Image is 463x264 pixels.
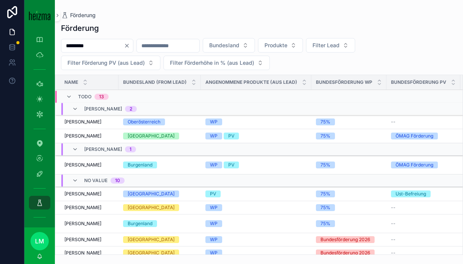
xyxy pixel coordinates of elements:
[391,190,456,197] a: Ust-Befreiung
[64,119,114,125] a: [PERSON_NAME]
[205,162,307,168] a: WPPV
[64,237,101,243] span: [PERSON_NAME]
[210,204,218,211] div: WP
[391,119,456,125] a: --
[84,178,107,184] span: No value
[210,190,216,197] div: PV
[64,191,101,197] span: [PERSON_NAME]
[258,38,303,53] button: Select Button
[61,11,96,19] a: Förderung
[128,220,152,227] div: Burgenland
[391,237,456,243] a: --
[64,162,114,168] a: [PERSON_NAME]
[64,205,114,211] a: [PERSON_NAME]
[316,220,382,227] a: 75%
[84,146,122,152] span: [PERSON_NAME]
[128,250,175,256] div: [GEOGRAPHIC_DATA]
[391,221,456,227] a: --
[123,250,196,256] a: [GEOGRAPHIC_DATA]
[205,204,307,211] a: WP
[205,220,307,227] a: WP
[29,10,50,20] img: App logo
[123,162,196,168] a: Burgenland
[64,221,114,227] a: [PERSON_NAME]
[205,190,307,197] a: PV
[123,190,196,197] a: [GEOGRAPHIC_DATA]
[64,237,114,243] a: [PERSON_NAME]
[64,250,114,256] a: [PERSON_NAME]
[391,79,446,85] span: Bundesförderung PV
[123,236,196,243] a: [GEOGRAPHIC_DATA]
[391,205,456,211] a: --
[316,118,382,125] a: 75%
[316,250,382,256] a: Bundesförderung 2026
[210,220,218,227] div: WP
[391,205,396,211] span: --
[205,79,297,85] span: Angenommene Produkte (aus Lead)
[391,250,396,256] span: --
[209,42,239,49] span: Bundesland
[67,59,145,67] span: Filter Förderung PV (aus Lead)
[124,43,133,49] button: Clear
[391,133,456,139] a: ÖMAG Förderung
[64,191,114,197] a: [PERSON_NAME]
[163,56,270,70] button: Select Button
[84,106,122,112] span: [PERSON_NAME]
[123,79,187,85] span: Bundesland (from Lead)
[128,204,175,211] div: [GEOGRAPHIC_DATA]
[24,30,55,227] div: scrollable content
[396,190,426,197] div: Ust-Befreiung
[316,162,382,168] a: 75%
[70,11,96,19] span: Förderung
[320,250,370,256] div: Bundesförderung 2026
[123,220,196,227] a: Burgenland
[316,79,372,85] span: Bundesförderung WP
[61,56,160,70] button: Select Button
[210,250,218,256] div: WP
[391,221,396,227] span: --
[128,190,175,197] div: [GEOGRAPHIC_DATA]
[170,59,254,67] span: Filter Förderhöhe in % (aus Lead)
[320,190,330,197] div: 75%
[320,236,370,243] div: Bundesförderung 2026
[306,38,355,53] button: Select Button
[64,221,101,227] span: [PERSON_NAME]
[316,190,382,197] a: 75%
[78,94,91,100] span: TODO
[115,178,120,184] div: 10
[210,162,218,168] div: WP
[99,94,104,100] div: 13
[123,204,196,211] a: [GEOGRAPHIC_DATA]
[64,119,101,125] span: [PERSON_NAME]
[205,118,307,125] a: WP
[64,250,101,256] span: [PERSON_NAME]
[130,106,132,112] div: 2
[391,162,456,168] a: ÖMAG Förderung
[128,133,175,139] div: [GEOGRAPHIC_DATA]
[316,236,382,243] a: Bundesförderung 2026
[61,23,99,34] h1: Förderung
[210,118,218,125] div: WP
[123,118,196,125] a: Oberösterreich
[320,133,330,139] div: 75%
[130,146,131,152] div: 1
[64,205,101,211] span: [PERSON_NAME]
[210,236,218,243] div: WP
[64,133,101,139] span: [PERSON_NAME]
[320,118,330,125] div: 75%
[320,220,330,227] div: 75%
[396,162,433,168] div: ÖMAG Förderung
[391,237,396,243] span: --
[128,236,175,243] div: [GEOGRAPHIC_DATA]
[264,42,287,49] span: Produkte
[320,162,330,168] div: 75%
[205,250,307,256] a: WP
[312,42,340,49] span: Filter Lead
[210,133,218,139] div: WP
[64,79,78,85] span: Name
[128,118,160,125] div: Oberösterreich
[203,38,255,53] button: Select Button
[228,162,234,168] div: PV
[396,133,433,139] div: ÖMAG Förderung
[316,204,382,211] a: 75%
